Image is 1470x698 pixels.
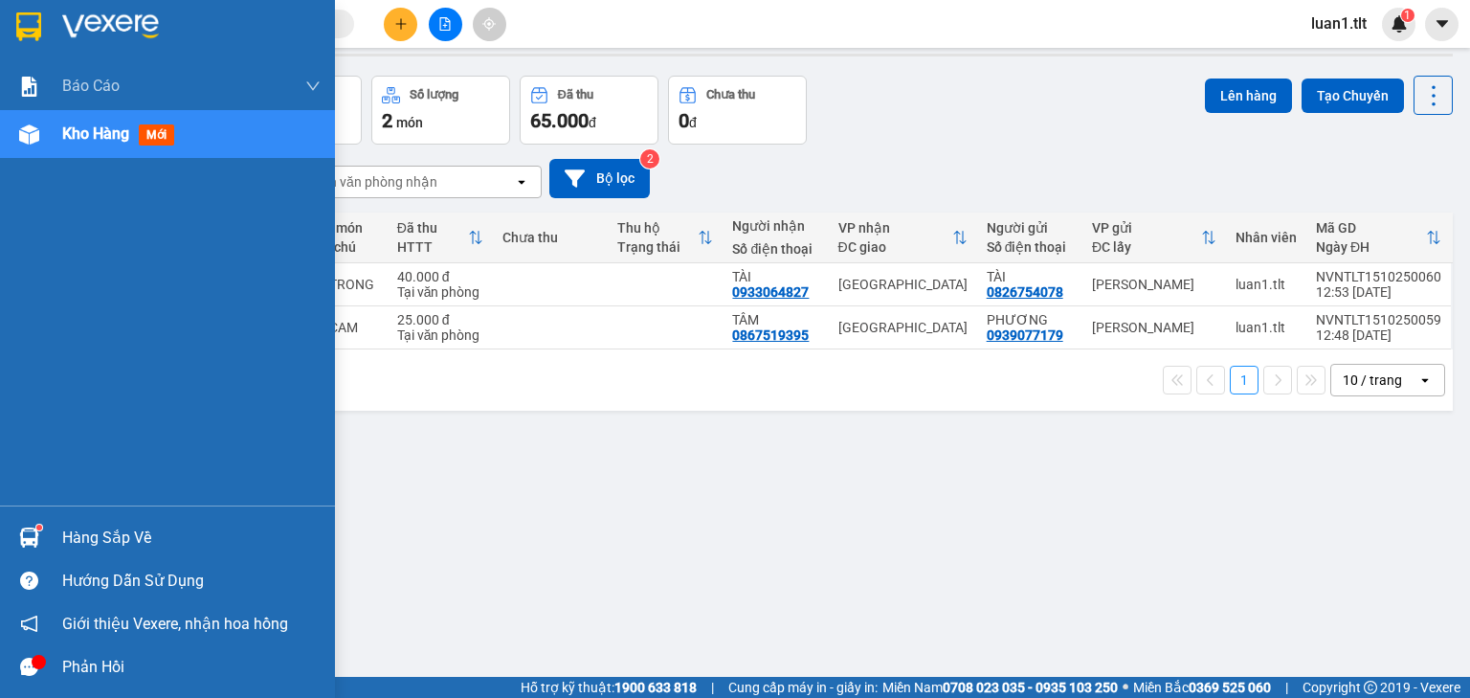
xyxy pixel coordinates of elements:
span: 1 [1404,9,1411,22]
span: | [1285,677,1288,698]
div: Phản hồi [62,653,321,682]
button: Đã thu65.000đ [520,76,658,145]
div: VP gửi [1092,220,1201,236]
span: Miền Bắc [1133,677,1271,698]
span: 2 [382,109,392,132]
div: 0939077179 [987,327,1063,343]
button: caret-down [1425,8,1459,41]
div: ĐC lấy [1092,239,1201,255]
div: 0826754078 [987,284,1063,300]
span: 0 [679,109,689,132]
div: [GEOGRAPHIC_DATA] [838,277,968,292]
div: Nhân viên [1236,230,1297,245]
div: Người gửi [987,220,1073,236]
div: Hướng dẫn sử dụng [62,567,321,596]
div: luan1.tlt [1236,320,1297,335]
span: question-circle [20,572,38,590]
div: [PERSON_NAME] [1092,320,1216,335]
img: solution-icon [19,77,39,97]
div: Tại văn phòng [397,327,483,343]
sup: 2 [640,149,659,169]
span: plus [394,17,408,31]
span: luan1.tlt [1296,11,1382,35]
span: | [711,677,714,698]
div: Trạng thái [617,239,698,255]
div: TÂM [732,312,818,327]
span: aim [482,17,496,31]
button: plus [384,8,417,41]
div: [GEOGRAPHIC_DATA] [838,320,968,335]
div: 10 / trang [1343,371,1402,390]
div: Đã thu [558,88,593,101]
div: Mã GD [1316,220,1426,236]
th: Toggle SortBy [388,213,493,263]
div: Chưa thu [502,230,598,245]
div: PHƯƠNG [987,312,1073,327]
span: đ [589,115,596,130]
div: 12:53 [DATE] [1316,284,1441,300]
img: logo-vxr [16,12,41,41]
div: Số điện thoại [732,241,818,257]
span: file-add [438,17,452,31]
span: Kho hàng [62,124,129,143]
div: Số lượng [410,88,458,101]
span: món [396,115,423,130]
div: VP nhận [838,220,952,236]
div: [PERSON_NAME] [1092,277,1216,292]
span: notification [20,615,38,633]
div: TÀI [987,269,1073,284]
button: Số lượng2món [371,76,510,145]
img: icon-new-feature [1391,15,1408,33]
span: copyright [1364,681,1377,694]
span: 65.000 [530,109,589,132]
div: luan1.tlt [1236,277,1297,292]
span: caret-down [1434,15,1451,33]
sup: 1 [36,525,42,530]
div: 0933064827 [732,284,809,300]
div: HTTT [397,239,468,255]
div: ĐC giao [838,239,952,255]
div: Chọn văn phòng nhận [305,172,437,191]
div: Thu hộ [617,220,698,236]
th: Toggle SortBy [829,213,977,263]
div: Tên món [310,220,377,236]
div: Hàng sắp về [62,524,321,552]
span: Hỗ trợ kỹ thuật: [521,677,697,698]
th: Toggle SortBy [608,213,723,263]
sup: 1 [1401,9,1414,22]
div: Chưa thu [706,88,755,101]
button: aim [473,8,506,41]
strong: 0369 525 060 [1189,680,1271,695]
div: Đã thu [397,220,468,236]
div: Ghi chú [310,239,377,255]
div: NVNTLT1510250060 [1316,269,1441,284]
span: ⚪️ [1123,684,1128,691]
button: Bộ lọc [549,159,650,198]
div: Ngày ĐH [1316,239,1426,255]
img: warehouse-icon [19,124,39,145]
div: 12:48 [DATE] [1316,327,1441,343]
img: warehouse-icon [19,528,39,548]
span: message [20,658,38,676]
div: 1K TRONG [310,277,377,292]
button: file-add [429,8,462,41]
div: 0867519395 [732,327,809,343]
button: Chưa thu0đ [668,76,807,145]
th: Toggle SortBy [1306,213,1451,263]
div: Số điện thoại [987,239,1073,255]
svg: open [1417,372,1433,388]
div: 40.000 đ [397,269,483,284]
div: 25.000 đ [397,312,483,327]
th: Toggle SortBy [1082,213,1226,263]
button: Lên hàng [1205,79,1292,113]
div: 1X CAM [310,320,377,335]
button: Tạo Chuyến [1302,79,1404,113]
span: mới [139,124,174,146]
div: Tại văn phòng [397,284,483,300]
div: Người nhận [732,218,818,234]
span: Báo cáo [62,74,120,98]
strong: 1900 633 818 [614,680,697,695]
span: đ [689,115,697,130]
div: NVNTLT1510250059 [1316,312,1441,327]
span: Giới thiệu Vexere, nhận hoa hồng [62,612,288,636]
